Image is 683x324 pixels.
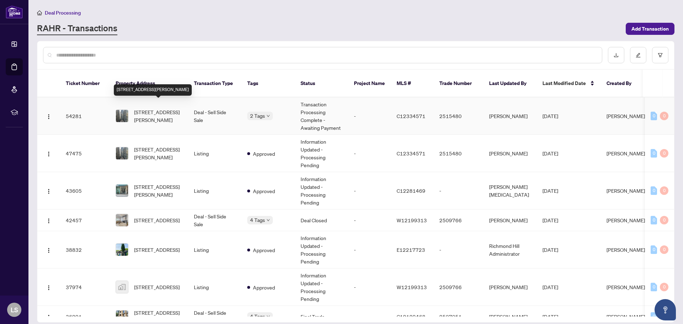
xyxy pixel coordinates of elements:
[651,216,657,224] div: 0
[542,150,558,156] span: [DATE]
[434,172,483,209] td: -
[348,231,391,269] td: -
[607,113,645,119] span: [PERSON_NAME]
[348,172,391,209] td: -
[397,284,427,290] span: W12199313
[348,209,391,231] td: -
[295,269,348,306] td: Information Updated - Processing Pending
[601,70,644,97] th: Created By
[60,231,110,269] td: 38832
[607,284,645,290] span: [PERSON_NAME]
[60,97,110,135] td: 54281
[542,284,558,290] span: [DATE]
[266,114,270,118] span: down
[60,135,110,172] td: 47475
[43,244,54,255] button: Logo
[607,150,645,156] span: [PERSON_NAME]
[483,172,537,209] td: [PERSON_NAME][MEDICAL_DATA]
[116,310,128,323] img: thumbnail-img
[253,187,275,195] span: Approved
[391,70,434,97] th: MLS #
[348,269,391,306] td: -
[134,283,180,291] span: [STREET_ADDRESS]
[651,149,657,158] div: 0
[434,97,483,135] td: 2515480
[651,283,657,291] div: 0
[134,108,182,124] span: [STREET_ADDRESS][PERSON_NAME]
[110,70,188,97] th: Property Address
[188,70,242,97] th: Transaction Type
[651,112,657,120] div: 0
[542,187,558,194] span: [DATE]
[631,23,669,34] span: Add Transaction
[116,147,128,159] img: thumbnail-img
[60,70,110,97] th: Ticket Number
[134,183,182,198] span: [STREET_ADDRESS][PERSON_NAME]
[483,209,537,231] td: [PERSON_NAME]
[483,135,537,172] td: [PERSON_NAME]
[37,10,42,15] span: home
[636,53,641,58] span: edit
[607,187,645,194] span: [PERSON_NAME]
[651,186,657,195] div: 0
[242,70,295,97] th: Tags
[434,209,483,231] td: 2509766
[116,281,128,293] img: thumbnail-img
[614,53,619,58] span: download
[43,311,54,322] button: Logo
[434,135,483,172] td: 2515480
[607,246,645,253] span: [PERSON_NAME]
[295,135,348,172] td: Information Updated - Processing Pending
[542,217,558,223] span: [DATE]
[295,70,348,97] th: Status
[43,110,54,122] button: Logo
[483,269,537,306] td: [PERSON_NAME]
[397,187,425,194] span: C12281469
[348,70,391,97] th: Project Name
[45,10,81,16] span: Deal Processing
[266,315,270,318] span: down
[295,172,348,209] td: Information Updated - Processing Pending
[253,283,275,291] span: Approved
[655,299,676,320] button: Open asap
[542,79,586,87] span: Last Modified Date
[6,5,23,18] img: logo
[46,218,52,224] img: Logo
[660,186,668,195] div: 0
[483,70,537,97] th: Last Updated By
[266,218,270,222] span: down
[60,172,110,209] td: 43605
[188,209,242,231] td: Deal - Sell Side Sale
[542,313,558,320] span: [DATE]
[250,216,265,224] span: 4 Tags
[630,47,646,63] button: edit
[188,97,242,135] td: Deal - Sell Side Sale
[46,314,52,320] img: Logo
[250,112,265,120] span: 2 Tags
[397,150,425,156] span: C12334571
[11,305,18,315] span: LS
[434,70,483,97] th: Trade Number
[607,217,645,223] span: [PERSON_NAME]
[397,246,425,253] span: E12217723
[660,245,668,254] div: 0
[46,188,52,194] img: Logo
[483,97,537,135] td: [PERSON_NAME]
[607,313,645,320] span: [PERSON_NAME]
[46,248,52,253] img: Logo
[43,148,54,159] button: Logo
[43,281,54,293] button: Logo
[348,135,391,172] td: -
[43,214,54,226] button: Logo
[46,114,52,119] img: Logo
[434,269,483,306] td: 2509766
[37,22,117,35] a: RAHR - Transactions
[295,97,348,135] td: Transaction Processing Complete - Awaiting Payment
[116,110,128,122] img: thumbnail-img
[652,47,668,63] button: filter
[483,231,537,269] td: Richmond Hill Administrator
[116,244,128,256] img: thumbnail-img
[626,23,674,35] button: Add Transaction
[116,185,128,197] img: thumbnail-img
[651,312,657,321] div: 0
